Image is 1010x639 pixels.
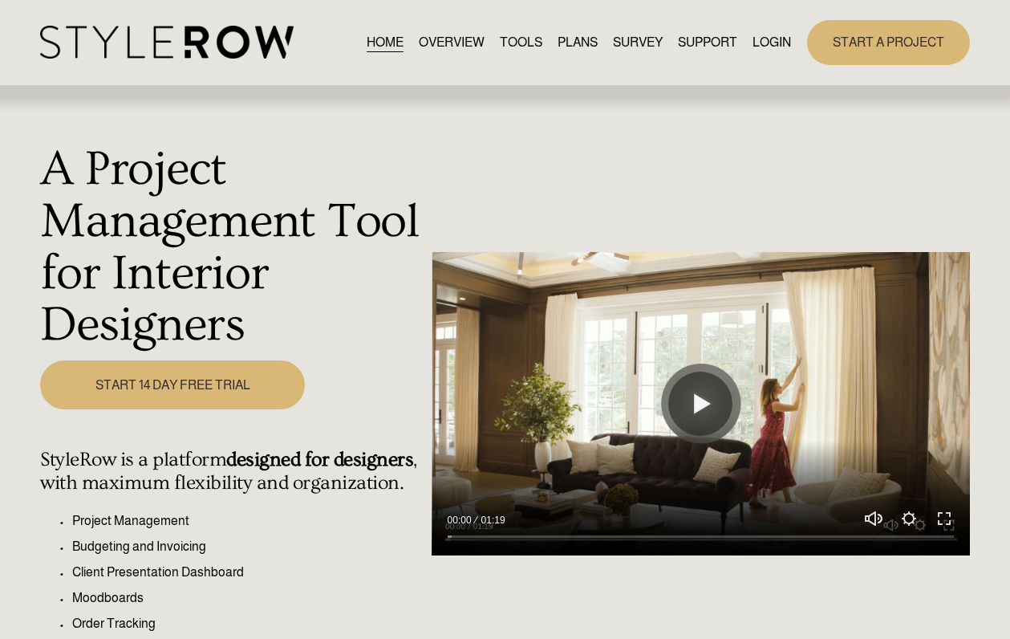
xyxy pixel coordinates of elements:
p: Budgeting and Invoicing [72,537,422,556]
strong: designed for designers [226,448,413,471]
a: HOME [367,31,404,53]
p: Order Tracking [72,614,422,633]
span: SUPPORT [678,33,737,52]
a: TOOLS [500,31,542,53]
p: Project Management [72,511,422,531]
p: Client Presentation Dashboard [72,563,422,582]
h4: StyleRow is a platform , with maximum flexibility and organization. [40,448,422,495]
a: folder dropdown [678,31,737,53]
div: Duration [476,512,509,528]
a: SURVEY [613,31,663,53]
h1: A Project Management Tool for Interior Designers [40,144,422,352]
a: START 14 DAY FREE TRIAL [40,360,305,409]
a: PLANS [558,31,598,53]
input: Seek [448,531,954,542]
p: Moodboards [72,588,422,608]
a: OVERVIEW [419,31,485,53]
button: Play [668,372,732,436]
img: StyleRow [40,26,293,59]
a: START A PROJECT [807,20,970,64]
a: LOGIN [752,31,791,53]
div: Current time [448,512,476,528]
